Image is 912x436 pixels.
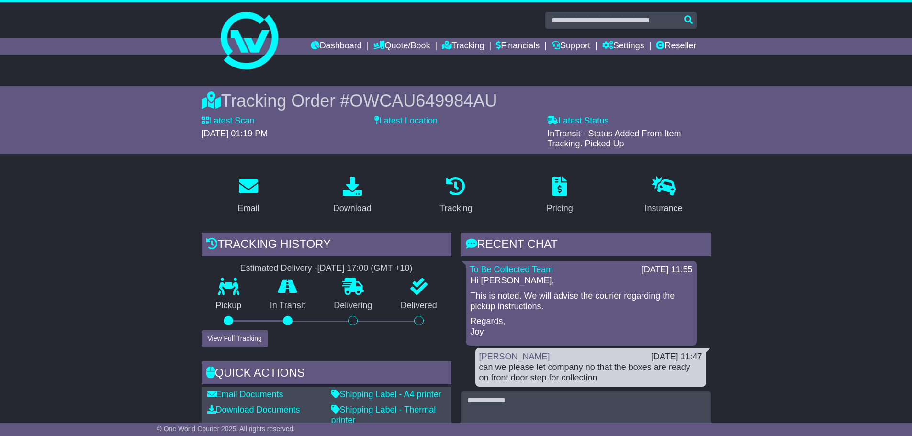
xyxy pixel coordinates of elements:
label: Latest Status [547,116,608,126]
div: [DATE] 17:00 (GMT +10) [317,263,413,274]
div: can we please let company no that the boxes are ready on front door step for collection [479,362,702,383]
p: In Transit [256,301,320,311]
a: Email Documents [207,390,283,399]
p: Pickup [202,301,256,311]
div: [DATE] 11:47 [651,352,702,362]
div: Tracking Order # [202,90,711,111]
div: Estimated Delivery - [202,263,451,274]
a: Email [231,173,265,218]
label: Latest Scan [202,116,255,126]
a: Settings [602,38,644,55]
p: Delivered [386,301,451,311]
button: View Full Tracking [202,330,268,347]
span: [DATE] 01:19 PM [202,129,268,138]
div: Tracking history [202,233,451,258]
span: OWCAU649984AU [349,91,497,111]
span: © One World Courier 2025. All rights reserved. [157,425,295,433]
a: Reseller [656,38,696,55]
a: [PERSON_NAME] [479,352,550,361]
div: Tracking [439,202,472,215]
a: Download [327,173,378,218]
a: Shipping Label - A4 printer [331,390,441,399]
a: To Be Collected Team [470,265,553,274]
a: Insurance [639,173,689,218]
a: Shipping Label - Thermal printer [331,405,436,425]
div: Email [237,202,259,215]
a: Quote/Book [373,38,430,55]
span: InTransit - Status Added From Item Tracking. Picked Up [547,129,681,149]
a: Pricing [540,173,579,218]
p: Delivering [320,301,387,311]
div: RECENT CHAT [461,233,711,258]
a: Tracking [433,173,478,218]
p: Hi [PERSON_NAME], [471,276,692,286]
a: Dashboard [311,38,362,55]
a: Tracking [442,38,484,55]
p: Regards, Joy [471,316,692,337]
label: Latest Location [374,116,438,126]
p: This is noted. We will advise the courier regarding the pickup instructions. [471,291,692,312]
a: Financials [496,38,540,55]
a: Support [552,38,590,55]
div: Insurance [645,202,683,215]
div: [DATE] 11:55 [642,265,693,275]
a: Download Documents [207,405,300,414]
div: Pricing [547,202,573,215]
div: Quick Actions [202,361,451,387]
div: Download [333,202,372,215]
